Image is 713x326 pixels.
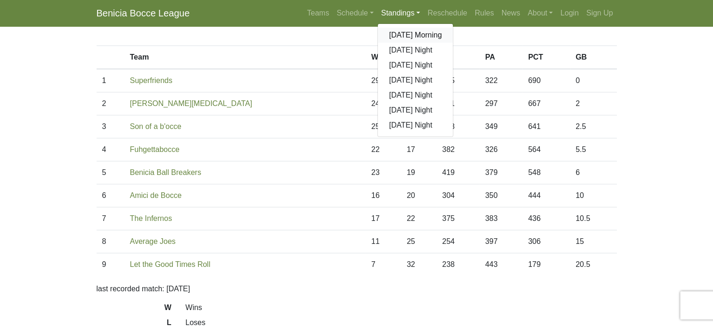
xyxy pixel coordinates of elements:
p: last recorded match: [DATE] [97,283,617,295]
td: 2.5 [570,115,617,138]
a: About [524,4,557,23]
a: Reschedule [424,4,471,23]
td: 690 [522,69,570,92]
a: The Infernos [130,214,172,222]
td: 254 [436,230,480,253]
td: 428 [436,115,480,138]
th: PF [436,46,480,69]
td: 436 [522,207,570,230]
td: 0 [570,69,617,92]
td: 382 [436,138,480,161]
td: 29 [366,69,401,92]
td: 564 [522,138,570,161]
td: 8 [97,230,125,253]
td: 304 [436,184,480,207]
td: 397 [480,230,523,253]
td: 20.5 [570,253,617,276]
td: 16 [366,184,401,207]
th: Team [124,46,366,69]
td: 2 [97,92,125,115]
td: 23 [366,161,401,184]
td: 179 [522,253,570,276]
td: 20 [401,184,437,207]
td: 4 [97,138,125,161]
td: 19 [401,161,437,184]
td: 7 [366,253,401,276]
div: Standings [377,23,454,137]
th: W [366,46,401,69]
td: 455 [436,69,480,92]
td: 306 [522,230,570,253]
td: 444 [522,184,570,207]
td: 667 [522,92,570,115]
td: 22 [366,138,401,161]
td: 379 [480,161,523,184]
td: 10.5 [570,207,617,230]
td: 443 [480,253,523,276]
td: 419 [436,161,480,184]
a: [DATE] Night [378,88,453,103]
td: 22 [401,207,437,230]
td: 350 [480,184,523,207]
td: 17 [366,207,401,230]
td: 7 [97,207,125,230]
a: [DATE] Night [378,43,453,58]
a: News [498,4,524,23]
a: Superfriends [130,76,173,84]
a: [DATE] Night [378,103,453,118]
a: Schedule [333,4,377,23]
td: 5.5 [570,138,617,161]
a: Standings [377,4,424,23]
a: [DATE] Morning [378,28,453,43]
td: 9 [97,253,125,276]
td: 1 [97,69,125,92]
td: 6 [570,161,617,184]
td: 11 [366,230,401,253]
td: 32 [401,253,437,276]
a: Amici de Bocce [130,191,181,199]
dd: Wins [179,302,624,313]
td: 322 [480,69,523,92]
a: Fuhgettabocce [130,145,180,153]
td: 25 [401,230,437,253]
a: Average Joes [130,237,176,245]
a: Son of a b'occe [130,122,181,130]
td: 17 [401,138,437,161]
a: [DATE] Night [378,118,453,133]
td: 391 [436,92,480,115]
td: 6 [97,184,125,207]
a: Login [556,4,582,23]
a: [DATE] Night [378,73,453,88]
th: GB [570,46,617,69]
td: 2 [570,92,617,115]
a: Benicia Bocce League [97,4,190,23]
td: 3 [97,115,125,138]
dt: W [90,302,179,317]
td: 349 [480,115,523,138]
a: Teams [303,4,333,23]
td: 238 [436,253,480,276]
th: PA [480,46,523,69]
td: 641 [522,115,570,138]
td: 15 [570,230,617,253]
td: 10 [570,184,617,207]
td: 25 [366,115,401,138]
a: Benicia Ball Breakers [130,168,201,176]
a: [PERSON_NAME][MEDICAL_DATA] [130,99,252,107]
td: 548 [522,161,570,184]
a: [DATE] Night [378,58,453,73]
td: 297 [480,92,523,115]
a: Rules [471,4,498,23]
td: 375 [436,207,480,230]
th: PCT [522,46,570,69]
td: 5 [97,161,125,184]
td: 326 [480,138,523,161]
a: Let the Good Times Roll [130,260,210,268]
td: 383 [480,207,523,230]
a: Sign Up [583,4,617,23]
td: 24 [366,92,401,115]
